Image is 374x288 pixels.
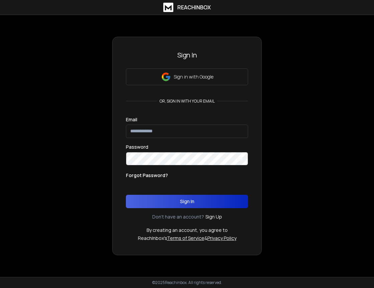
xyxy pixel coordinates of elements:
[174,74,213,80] p: Sign in with Google
[167,235,204,241] a: Terms of Service
[207,235,236,241] a: Privacy Policy
[147,227,228,234] p: By creating an account, you agree to
[126,172,168,179] p: Forgot Password?
[205,213,222,220] a: Sign Up
[126,145,148,149] label: Password
[163,3,173,12] img: logo
[138,235,236,242] p: ReachInbox's &
[126,50,248,60] h3: Sign In
[152,213,204,220] p: Don't have an account?
[126,195,248,208] button: Sign In
[163,3,211,12] a: ReachInbox
[152,280,222,285] p: © 2025 Reachinbox. All rights reserved.
[126,117,137,122] label: Email
[126,68,248,85] button: Sign in with Google
[157,99,217,104] p: or, sign in with your email
[177,3,211,11] h1: ReachInbox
